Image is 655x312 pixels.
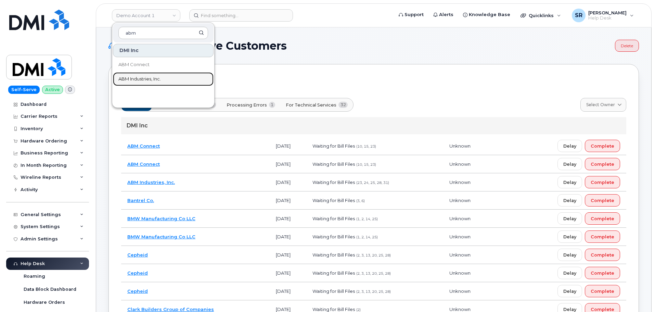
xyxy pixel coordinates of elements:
td: [DATE] [270,246,306,264]
button: Complete [585,140,620,152]
td: [DATE] [270,264,306,282]
input: Search [118,27,208,39]
span: For Technical Services [286,102,336,108]
a: ABM Connect [113,58,214,72]
span: ABM Connect [118,61,150,68]
button: Delay [557,267,582,279]
span: Delay [563,234,576,240]
span: (23, 24, 25, 28, 31) [356,180,389,185]
td: [DATE] [270,137,306,155]
span: Complete [591,252,614,258]
span: Waiting for Bill Files [312,234,355,239]
span: Delay [563,252,576,258]
button: Complete [585,285,620,297]
span: Unknown [449,143,471,149]
a: Bantrel Co. [127,198,154,203]
button: Complete [585,267,620,279]
button: Delay [557,212,582,225]
a: BMW Manufacturing Co LLC [127,216,195,221]
a: Cepheid [127,270,148,276]
span: Complete [591,161,614,167]
span: (2) [356,308,361,312]
button: Complete [585,194,620,207]
span: Waiting for Bill Files [312,252,355,258]
span: Unknown [449,307,471,312]
td: [DATE] [270,173,306,191]
span: Delay [563,197,576,204]
span: (3, 6) [356,199,365,203]
span: Unknown [449,234,471,239]
span: Unknown [449,198,471,203]
td: [DATE] [270,282,306,300]
span: Waiting for Bill Files [312,143,355,149]
td: [DATE] [270,228,306,246]
span: Delay [563,179,576,186]
span: 1 [269,102,275,108]
span: Unknown [449,288,471,294]
button: Delay [557,140,582,152]
span: Unknown [449,252,471,258]
a: ABM Industries, Inc. [127,179,175,185]
span: Complete [591,234,614,240]
a: Cepheid [127,288,148,294]
span: (2, 3, 13, 20, 25, 28) [356,289,391,294]
button: Delay [557,285,582,297]
span: Waiting for Bill Files [312,307,355,312]
a: Cepheid [127,252,148,258]
button: Delay [557,176,582,188]
button: Complete [585,249,620,261]
span: Complete [591,143,614,149]
button: Delay [557,158,582,170]
span: ABM Industries, Inc. [118,76,161,83]
span: Delay [563,288,576,295]
span: Waiting for Bill Files [312,288,355,294]
span: 32 [338,102,348,108]
span: Waiting for Bill Files [312,198,355,203]
span: Delay [563,143,576,149]
button: Complete [585,176,620,188]
a: ABM Industries, Inc. [113,72,214,86]
div: DMI Inc [113,44,214,57]
span: Waiting for Bill Files [312,179,355,185]
span: Complete [591,270,614,276]
button: Delay [557,230,582,243]
span: (2, 3, 13, 20, 25, 28) [356,253,391,258]
span: (10, 15, 23) [356,162,376,167]
span: (1, 2, 14, 25) [356,217,378,221]
div: DMI Inc [121,117,626,134]
span: Unknown [449,161,471,167]
a: BMW Manufacturing Co LLC [127,234,195,239]
span: Unknown [449,179,471,185]
button: Delay [557,249,582,261]
button: Complete [585,158,620,170]
button: Complete [585,212,620,225]
span: Waiting for Bill Files [312,270,355,276]
span: (2, 3, 13, 20, 25, 28) [356,271,391,276]
span: Waiting for Bill Files [312,161,355,167]
button: Delay [557,194,582,207]
span: (1, 2, 14, 25) [356,235,378,239]
span: Unknown [449,270,471,276]
span: (10, 15, 23) [356,144,376,149]
span: Select Owner [586,102,615,108]
span: Complete [591,288,614,295]
span: Delay [563,270,576,276]
td: [DATE] [270,155,306,173]
span: Complete [591,215,614,222]
span: Complete [591,197,614,204]
a: ABM Connect [127,143,160,149]
button: Complete [585,230,620,243]
span: Processing Errors [227,102,267,108]
span: Complete [591,179,614,186]
a: ABM Connect [127,161,160,167]
a: Clark Builders Group of Companies [127,307,214,312]
span: Delay [563,215,576,222]
span: Delay [563,161,576,167]
td: [DATE] [270,210,306,228]
a: Select Owner [580,98,626,112]
td: [DATE] [270,191,306,210]
span: Unknown [449,216,471,221]
a: Delete [615,40,639,52]
span: Waiting for Bill Files [312,216,355,221]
